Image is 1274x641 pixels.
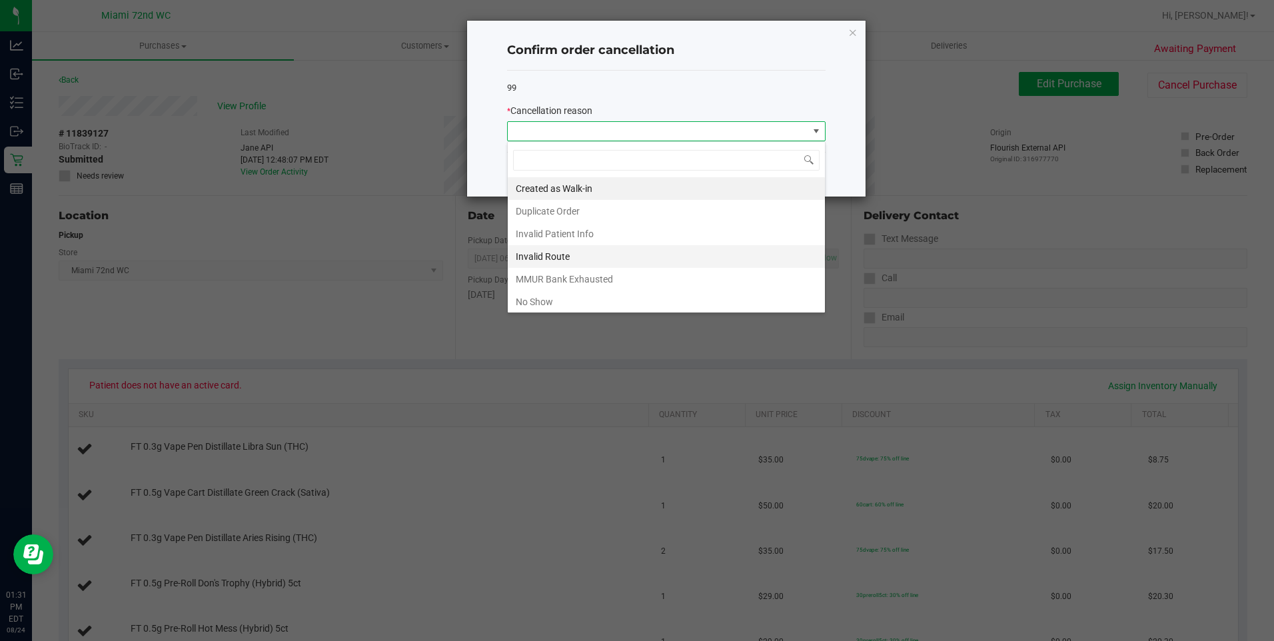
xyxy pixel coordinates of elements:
[508,223,825,245] li: Invalid Patient Info
[510,105,592,116] span: Cancellation reason
[508,291,825,313] li: No Show
[508,268,825,291] li: MMUR Bank Exhausted
[508,200,825,223] li: Duplicate Order
[848,24,858,40] button: Close
[507,42,826,59] h4: Confirm order cancellation
[13,534,53,574] iframe: Resource center
[508,177,825,200] li: Created as Walk-in
[507,83,516,93] span: 99
[508,245,825,268] li: Invalid Route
